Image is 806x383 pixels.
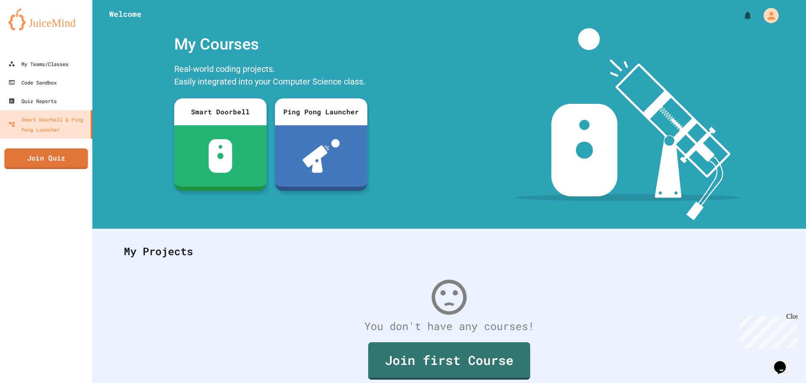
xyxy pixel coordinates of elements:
[736,313,798,349] iframe: chat widget
[8,59,68,69] div: My Teams/Classes
[771,349,798,375] iframe: chat widget
[170,28,372,61] div: My Courses
[3,3,58,53] div: Chat with us now!Close
[8,96,57,106] div: Quiz Reports
[115,235,783,268] div: My Projects
[4,148,88,169] a: Join Quiz
[8,77,57,87] div: Code Sandbox
[170,61,372,92] div: Real-world coding projects. Easily integrated into your Computer Science class.
[727,8,755,23] div: My Notifications
[8,8,84,30] img: logo-orange.svg
[755,6,781,25] div: My Account
[515,28,740,220] img: banner-image-my-projects.png
[115,318,783,334] div: You don't have any courses!
[303,139,340,173] img: ppl-with-ball.png
[275,98,367,125] div: Ping Pong Launcher
[174,98,267,125] div: Smart Doorbell
[8,114,87,135] div: Smart Doorbell & Ping Pong Launcher
[368,342,530,380] a: Join first Course
[209,139,233,173] img: sdb-white.svg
